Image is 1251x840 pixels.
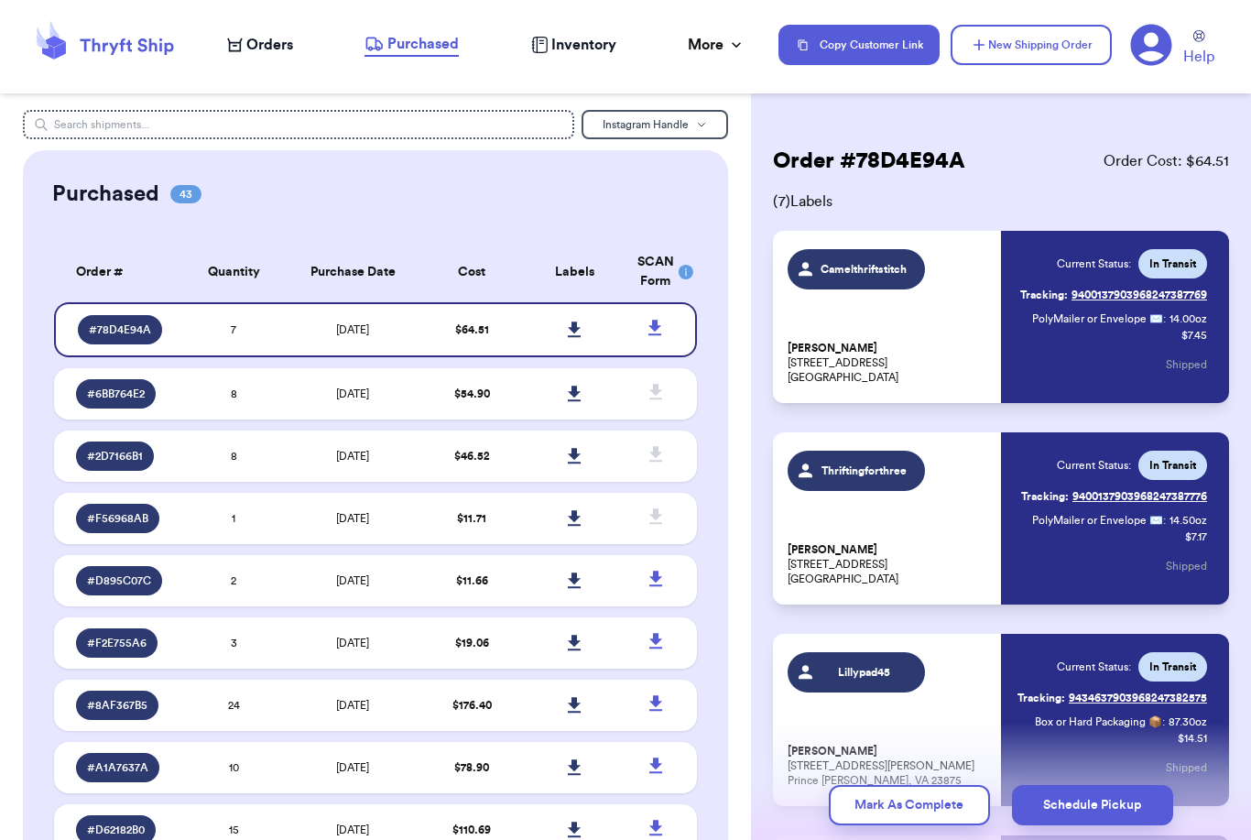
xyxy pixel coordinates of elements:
span: # 8AF367B5 [87,698,147,713]
span: $ 11.66 [456,575,488,586]
span: : [1163,311,1166,326]
div: More [688,34,745,56]
span: Orders [246,34,293,56]
span: Current Status: [1057,458,1131,473]
span: Order Cost: $ 64.51 [1104,150,1229,172]
span: [DATE] [336,700,369,711]
span: 14.00 oz [1169,311,1207,326]
span: [PERSON_NAME] [788,342,877,355]
span: $ 78.90 [454,762,489,773]
a: Tracking:9400137903968247387769 [1020,280,1207,310]
span: $ 176.40 [452,700,492,711]
a: Tracking:9434637903968247382575 [1017,683,1207,713]
a: Purchased [364,33,459,57]
a: Inventory [531,34,616,56]
span: In Transit [1149,660,1196,674]
span: 2 [231,575,236,586]
span: 43 [170,185,201,203]
span: $ 54.90 [454,388,490,399]
a: Tracking:9400137903968247387776 [1021,482,1207,511]
span: ( 7 ) Labels [773,191,1229,213]
span: 8 [231,388,237,399]
span: [DATE] [336,513,369,524]
button: Shipped [1166,344,1207,385]
span: [DATE] [336,451,369,462]
p: $ 7.45 [1181,328,1207,343]
span: # F56968AB [87,511,148,526]
span: $ 11.71 [457,513,486,524]
span: # A1A7637A [87,760,148,775]
span: : [1163,513,1166,528]
span: [DATE] [336,575,369,586]
th: Cost [420,242,523,302]
span: 1 [232,513,235,524]
span: # 6BB764E2 [87,387,145,401]
span: $ 110.69 [452,824,491,835]
p: $ 7.17 [1185,529,1207,544]
span: 87.30 oz [1169,715,1207,729]
button: Shipped [1166,546,1207,586]
button: Copy Customer Link [778,25,940,65]
button: Instagram Handle [582,110,728,139]
p: [STREET_ADDRESS] [GEOGRAPHIC_DATA] [788,542,990,586]
button: Mark As Complete [829,785,990,825]
p: [STREET_ADDRESS] [GEOGRAPHIC_DATA] [788,341,990,385]
span: # D895C07C [87,573,151,588]
span: $ 64.51 [455,324,489,335]
span: Help [1183,46,1214,68]
span: [DATE] [336,388,369,399]
th: Labels [523,242,625,302]
th: Purchase Date [285,242,420,302]
input: Search shipments... [23,110,574,139]
th: Quantity [182,242,285,302]
button: Shipped [1166,747,1207,788]
span: Camelthriftstitch [821,262,908,277]
span: # 2D7166B1 [87,449,143,464]
span: Thriftingforthree [821,464,908,478]
span: 10 [229,762,239,773]
span: In Transit [1149,458,1196,473]
span: $ 19.06 [455,638,489,649]
h2: Order # 78D4E94A [773,147,965,176]
button: Schedule Pickup [1012,785,1173,825]
span: # D62182B0 [87,823,145,837]
h2: Purchased [52,180,159,209]
span: 3 [231,638,237,649]
span: Tracking: [1017,691,1065,705]
div: SCAN Form [637,253,675,291]
span: # F2E755A6 [87,636,147,650]
span: [PERSON_NAME] [788,745,877,758]
a: Help [1183,30,1214,68]
span: 15 [229,824,239,835]
a: Orders [227,34,293,56]
span: 7 [231,324,236,335]
span: Lillypad45 [821,665,908,680]
span: In Transit [1149,256,1196,271]
span: Tracking: [1021,489,1069,504]
th: Order # [54,242,182,302]
span: Tracking: [1020,288,1068,302]
span: Box or Hard Packaging 📦 [1035,716,1162,727]
button: New Shipping Order [951,25,1112,65]
span: : [1162,715,1165,729]
span: # 78D4E94A [89,322,151,337]
span: [DATE] [336,762,369,773]
span: Instagram Handle [603,119,689,130]
span: 24 [228,700,240,711]
span: [PERSON_NAME] [788,543,877,557]
span: Current Status: [1057,660,1131,674]
span: Purchased [387,33,459,55]
span: PolyMailer or Envelope ✉️ [1032,313,1163,324]
span: Current Status: [1057,256,1131,271]
span: $ 46.52 [454,451,490,462]
span: 8 [231,451,237,462]
span: [DATE] [336,324,369,335]
span: 14.50 oz [1169,513,1207,528]
span: Inventory [551,34,616,56]
span: PolyMailer or Envelope ✉️ [1032,515,1163,526]
p: $ 14.51 [1178,731,1207,746]
span: [DATE] [336,638,369,649]
p: [STREET_ADDRESS][PERSON_NAME] Prince [PERSON_NAME], VA 23875 [788,744,990,788]
span: [DATE] [336,824,369,835]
